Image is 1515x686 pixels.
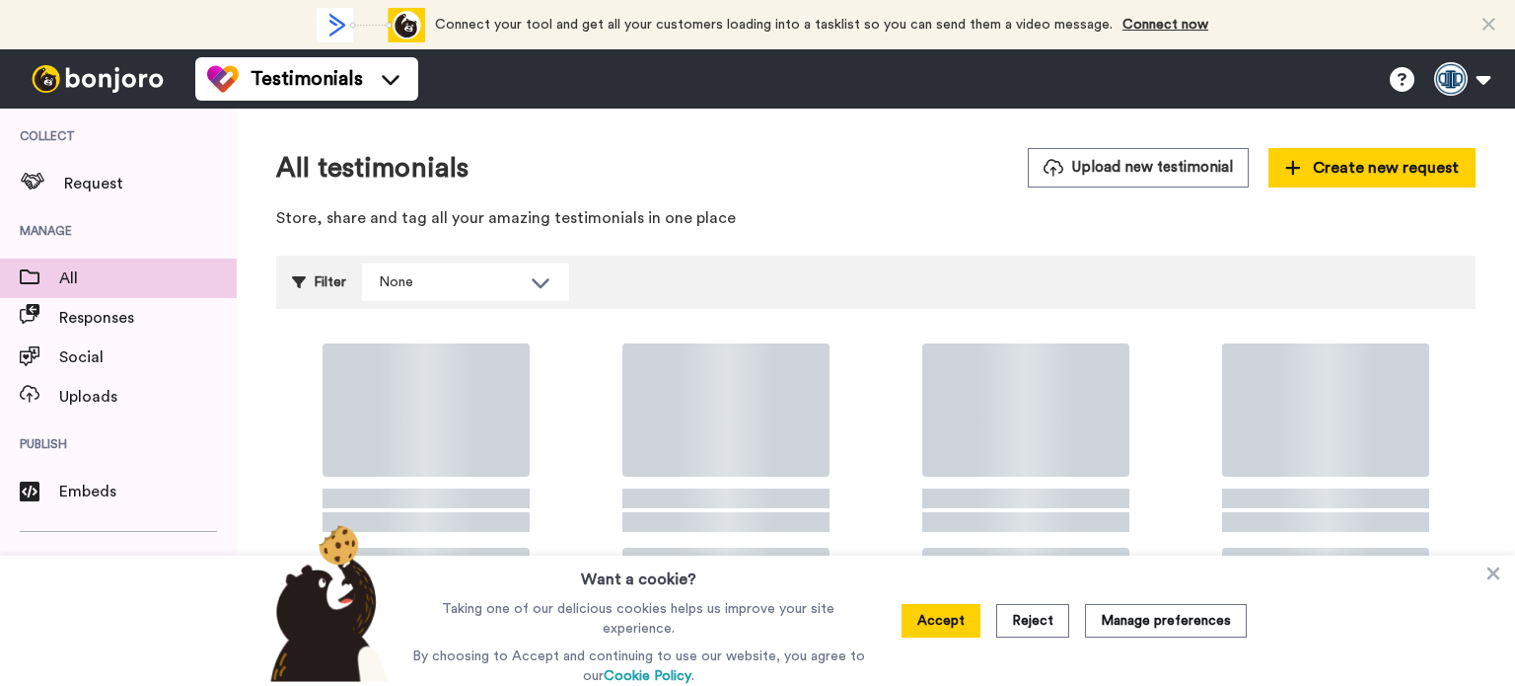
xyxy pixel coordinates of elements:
button: Accept [902,604,980,638]
p: By choosing to Accept and continuing to use our website, you agree to our . [407,647,870,686]
span: Connect your tool and get all your customers loading into a tasklist so you can send them a video... [435,18,1113,32]
button: Create new request [1268,148,1476,188]
a: Connect now [1122,18,1208,32]
div: Filter [292,264,346,301]
img: bear-with-cookie.png [252,524,398,682]
button: Manage preferences [1085,604,1247,638]
h1: All testimonials [276,153,469,184]
h3: Want a cookie? [581,556,696,591]
span: Create new request [1285,156,1459,180]
span: Uploads [59,385,237,409]
a: Cookie Policy [604,669,691,683]
img: tm-color.svg [207,63,239,95]
div: None [379,272,521,292]
span: Testimonials [251,65,363,93]
p: Store, share and tag all your amazing testimonials in one place [276,207,1476,230]
div: animation [317,8,425,42]
button: Upload new testimonial [1028,148,1249,187]
span: All [59,267,237,290]
p: Taking one of our delicious cookies helps us improve your site experience. [407,599,870,639]
span: Embeds [59,480,237,503]
img: bj-logo-header-white.svg [24,65,172,93]
span: Responses [59,306,237,330]
span: Request [64,172,237,195]
button: Reject [996,604,1069,638]
span: Social [59,345,237,369]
